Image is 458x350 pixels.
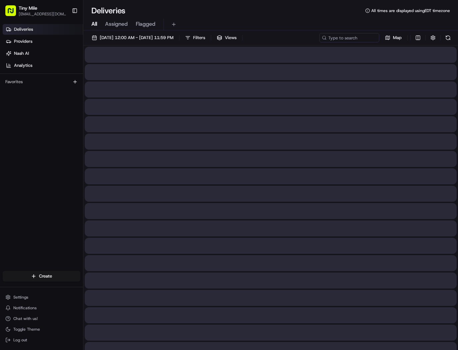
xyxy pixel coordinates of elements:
[3,60,83,71] a: Analytics
[105,20,128,28] span: Assigned
[3,76,80,87] div: Favorites
[443,33,453,42] button: Refresh
[14,50,29,56] span: Nash AI
[19,5,37,11] button: Tiny Mile
[13,295,28,300] span: Settings
[136,20,155,28] span: Flagged
[3,335,80,345] button: Log out
[225,35,237,41] span: Views
[382,33,405,42] button: Map
[19,11,66,17] button: [EMAIL_ADDRESS][DOMAIN_NAME]
[393,35,402,41] span: Map
[182,33,208,42] button: Filters
[100,35,173,41] span: [DATE] 12:00 AM - [DATE] 11:59 PM
[3,293,80,302] button: Settings
[91,20,97,28] span: All
[91,5,125,16] h1: Deliveries
[13,316,38,321] span: Chat with us!
[39,273,52,279] span: Create
[3,325,80,334] button: Toggle Theme
[3,48,83,59] a: Nash AI
[3,36,83,47] a: Providers
[14,38,32,44] span: Providers
[3,24,83,35] a: Deliveries
[89,33,176,42] button: [DATE] 12:00 AM - [DATE] 11:59 PM
[14,62,32,68] span: Analytics
[214,33,240,42] button: Views
[13,305,37,311] span: Notifications
[14,26,33,32] span: Deliveries
[13,337,27,343] span: Log out
[193,35,205,41] span: Filters
[13,327,40,332] span: Toggle Theme
[3,3,69,19] button: Tiny Mile[EMAIL_ADDRESS][DOMAIN_NAME]
[3,271,80,282] button: Create
[371,8,450,13] span: All times are displayed using EDT timezone
[319,33,379,42] input: Type to search
[3,303,80,313] button: Notifications
[3,314,80,323] button: Chat with us!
